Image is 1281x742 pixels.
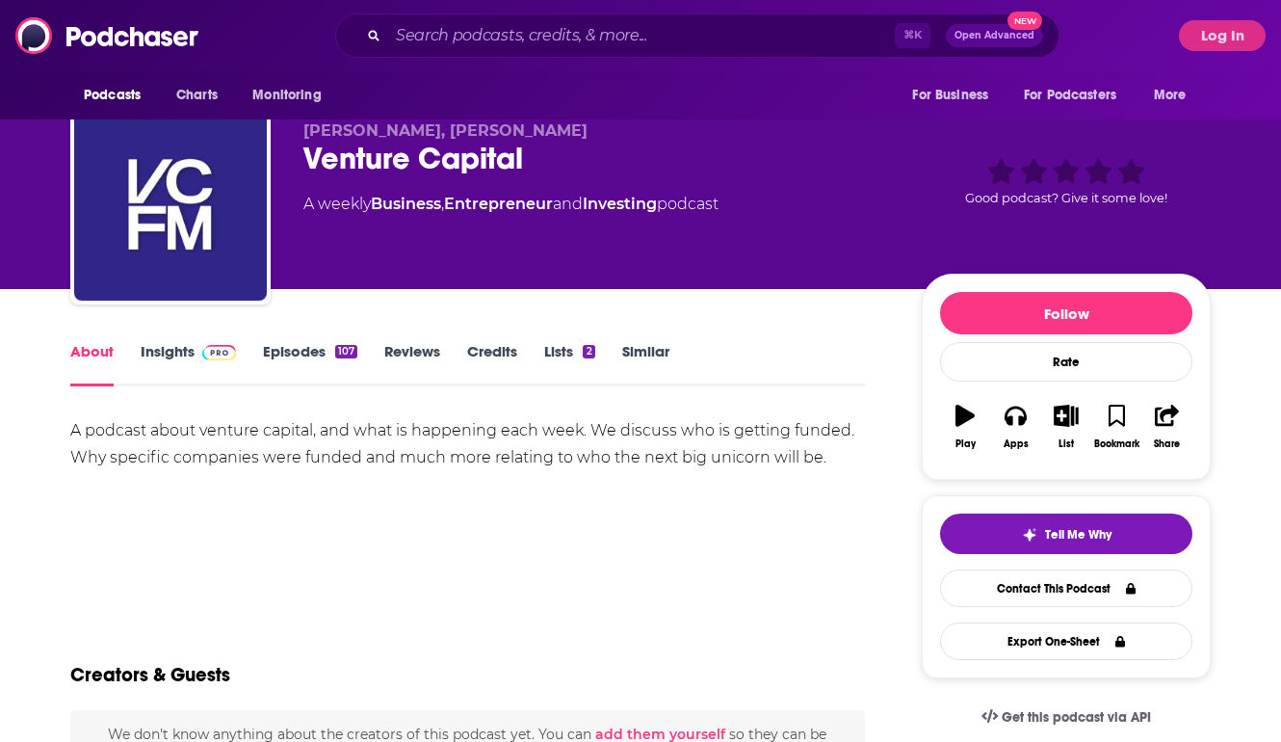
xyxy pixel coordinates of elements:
[940,392,990,462] button: Play
[1094,438,1139,450] div: Bookmark
[1059,438,1074,450] div: List
[141,342,236,386] a: InsightsPodchaser Pro
[70,663,230,687] h2: Creators & Guests
[1091,392,1141,462] button: Bookmark
[202,345,236,360] img: Podchaser Pro
[622,342,669,386] a: Similar
[895,23,930,48] span: ⌘ K
[384,342,440,386] a: Reviews
[1154,82,1187,109] span: More
[595,727,725,742] button: add them yourself
[371,195,441,213] a: Business
[899,77,1012,114] button: open menu
[583,345,594,358] div: 2
[966,694,1166,741] a: Get this podcast via API
[946,24,1043,47] button: Open AdvancedNew
[1024,82,1116,109] span: For Podcasters
[1179,20,1266,51] button: Log In
[940,292,1192,334] button: Follow
[15,17,200,54] img: Podchaser - Follow, Share and Rate Podcasts
[70,342,114,386] a: About
[544,342,594,386] a: Lists2
[1045,527,1111,543] span: Tell Me Why
[553,195,583,213] span: and
[940,514,1192,554] button: tell me why sparkleTell Me Why
[441,195,444,213] span: ,
[940,623,1192,660] button: Export One-Sheet
[990,392,1040,462] button: Apps
[1007,12,1042,30] span: New
[912,82,988,109] span: For Business
[388,20,895,51] input: Search podcasts, credits, & more...
[467,342,517,386] a: Credits
[922,121,1211,241] div: Good podcast? Give it some love!
[335,345,357,358] div: 107
[303,193,719,216] div: A weekly podcast
[263,342,357,386] a: Episodes107
[955,438,976,450] div: Play
[335,13,1059,58] div: Search podcasts, credits, & more...
[1011,77,1144,114] button: open menu
[1004,438,1029,450] div: Apps
[1002,709,1151,726] span: Get this podcast via API
[84,82,141,109] span: Podcasts
[940,342,1192,382] div: Rate
[1041,392,1091,462] button: List
[303,121,588,140] span: [PERSON_NAME], [PERSON_NAME]
[583,195,657,213] a: Investing
[252,82,321,109] span: Monitoring
[74,108,267,301] img: Venture Capital
[1142,392,1192,462] button: Share
[70,417,865,471] div: A podcast about venture capital, and what is happening each week. We discuss who is getting funde...
[444,195,553,213] a: Entrepreneur
[1154,438,1180,450] div: Share
[239,77,346,114] button: open menu
[1022,527,1037,543] img: tell me why sparkle
[965,191,1167,205] span: Good podcast? Give it some love!
[954,31,1034,40] span: Open Advanced
[176,82,218,109] span: Charts
[164,77,229,114] a: Charts
[70,77,166,114] button: open menu
[940,570,1192,607] a: Contact This Podcast
[1140,77,1211,114] button: open menu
